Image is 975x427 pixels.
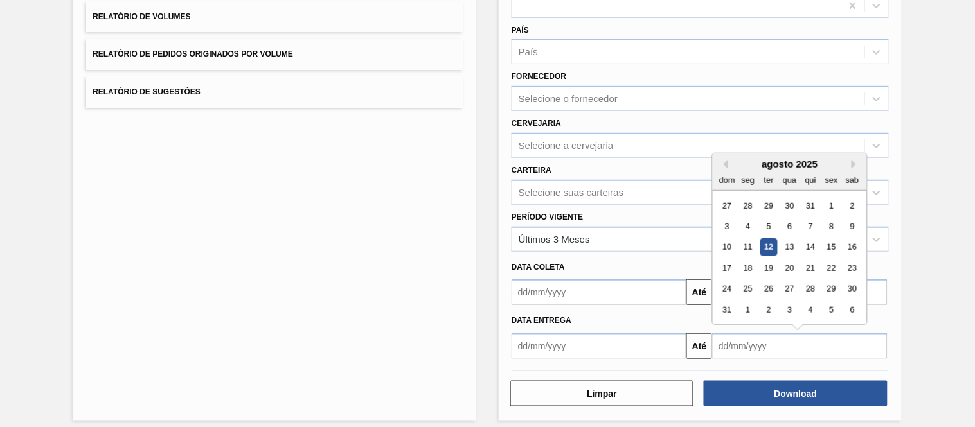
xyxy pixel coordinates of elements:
[740,218,757,235] div: Choose segunda-feira, 4 de agosto de 2025
[740,171,757,189] div: seg
[844,239,861,256] div: Choose sábado, 16 de agosto de 2025
[512,26,529,35] label: País
[782,171,799,189] div: qua
[512,166,551,175] label: Carteira
[719,301,736,318] div: Choose domingo, 31 de agosto de 2025
[740,301,757,318] div: Choose segunda-feira, 1 de setembro de 2025
[719,259,736,277] div: Choose domingo, 17 de agosto de 2025
[512,119,561,128] label: Cervejaria
[823,301,841,318] div: Choose sexta-feira, 5 de setembro de 2025
[823,218,841,235] div: Choose sexta-feira, 8 de agosto de 2025
[740,197,757,214] div: Choose segunda-feira, 28 de julho de 2025
[844,281,861,298] div: Choose sábado, 30 de agosto de 2025
[740,239,757,256] div: Choose segunda-feira, 11 de agosto de 2025
[802,239,819,256] div: Choose quinta-feira, 14 de agosto de 2025
[782,281,799,298] div: Choose quarta-feira, 27 de agosto de 2025
[760,301,778,318] div: Choose terça-feira, 2 de setembro de 2025
[719,281,736,298] div: Choose domingo, 24 de agosto de 2025
[512,213,583,222] label: Período Vigente
[719,218,736,235] div: Choose domingo, 3 de agosto de 2025
[802,197,819,214] div: Choose quinta-feira, 31 de julho de 2025
[782,218,799,235] div: Choose quarta-feira, 6 de agosto de 2025
[686,333,712,359] button: Até
[719,197,736,214] div: Choose domingo, 27 de julho de 2025
[844,171,861,189] div: sab
[823,239,841,256] div: Choose sexta-feira, 15 de agosto de 2025
[713,159,867,170] div: agosto 2025
[802,281,819,298] div: Choose quinta-feira, 28 de agosto de 2025
[86,1,463,33] button: Relatório de Volumes
[519,140,614,151] div: Selecione a cervejaria
[512,316,571,325] span: Data entrega
[717,195,863,320] div: month 2025-08
[802,171,819,189] div: qui
[512,279,686,305] input: dd/mm/yyyy
[852,160,861,169] button: Next Month
[86,76,463,108] button: Relatório de Sugestões
[782,259,799,277] div: Choose quarta-feira, 20 de agosto de 2025
[740,259,757,277] div: Choose segunda-feira, 18 de agosto de 2025
[512,263,565,272] span: Data coleta
[93,87,201,96] span: Relatório de Sugestões
[704,381,887,406] button: Download
[719,171,736,189] div: dom
[519,234,590,245] div: Últimos 3 Meses
[519,94,618,105] div: Selecione o fornecedor
[519,47,538,58] div: País
[823,197,841,214] div: Choose sexta-feira, 1 de agosto de 2025
[802,218,819,235] div: Choose quinta-feira, 7 de agosto de 2025
[823,281,841,298] div: Choose sexta-feira, 29 de agosto de 2025
[823,259,841,277] div: Choose sexta-feira, 22 de agosto de 2025
[760,171,778,189] div: ter
[844,218,861,235] div: Choose sábado, 9 de agosto de 2025
[760,197,778,214] div: Choose terça-feira, 29 de julho de 2025
[93,12,190,21] span: Relatório de Volumes
[844,301,861,318] div: Choose sábado, 6 de setembro de 2025
[782,197,799,214] div: Choose quarta-feira, 30 de julho de 2025
[760,239,778,256] div: Choose terça-feira, 12 de agosto de 2025
[519,187,623,198] div: Selecione suas carteiras
[93,49,293,58] span: Relatório de Pedidos Originados por Volume
[512,72,566,81] label: Fornecedor
[510,381,693,406] button: Limpar
[760,218,778,235] div: Choose terça-feira, 5 de agosto de 2025
[760,259,778,277] div: Choose terça-feira, 19 de agosto de 2025
[844,259,861,277] div: Choose sábado, 23 de agosto de 2025
[686,279,712,305] button: Até
[512,333,686,359] input: dd/mm/yyyy
[719,160,728,169] button: Previous Month
[823,171,841,189] div: sex
[86,39,463,70] button: Relatório de Pedidos Originados por Volume
[712,333,887,359] input: dd/mm/yyyy
[719,239,736,256] div: Choose domingo, 10 de agosto de 2025
[782,301,799,318] div: Choose quarta-feira, 3 de setembro de 2025
[760,281,778,298] div: Choose terça-feira, 26 de agosto de 2025
[782,239,799,256] div: Choose quarta-feira, 13 de agosto de 2025
[844,197,861,214] div: Choose sábado, 2 de agosto de 2025
[802,301,819,318] div: Choose quinta-feira, 4 de setembro de 2025
[802,259,819,277] div: Choose quinta-feira, 21 de agosto de 2025
[740,281,757,298] div: Choose segunda-feira, 25 de agosto de 2025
